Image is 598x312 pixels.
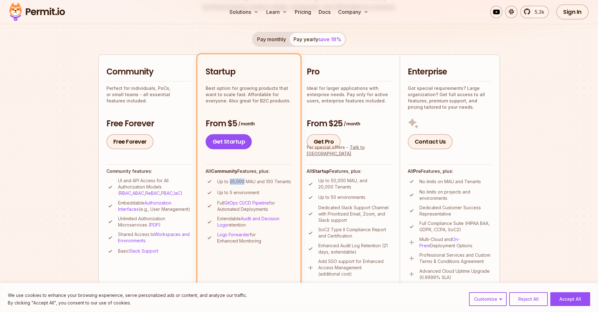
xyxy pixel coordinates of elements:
button: Customize [469,292,507,306]
h2: Community [106,66,191,78]
p: Up to 50 environments [318,194,365,200]
img: Permit logo [6,1,68,23]
h2: Enterprise [408,66,492,78]
p: Up to 25,000 MAU and 100 Tenants [217,178,291,185]
p: No limits on MAU and Tenants [419,178,481,185]
p: Extendable retention [217,216,292,228]
h3: Free Forever [106,118,191,129]
button: Accept All [550,292,590,306]
p: Perfect for individuals, PoCs, or small teams - all essential features included. [106,85,191,104]
a: Authorization Interfaces [118,200,171,212]
p: Dedicated Customer Success Representative [419,205,492,217]
a: Logs Forwarder [217,232,250,237]
h3: From $5 [206,118,292,129]
a: IaC [174,190,180,196]
p: Advanced Cloud Uptime Upgrade (0.9999% SLA) [419,268,492,281]
a: ABAC [132,190,144,196]
p: Embeddable (e.g., User Management) [118,200,191,212]
p: Dedicated Slack Support Channel with Prioritized Email, Zoom, and Slack support [318,205,392,223]
p: Full for Automated Deployments [217,200,292,212]
p: Best option for growing products that want to scale fast. Affordable for everyone. Also great for... [206,85,292,104]
p: for Enhanced Monitoring [217,232,292,244]
button: Pay monthly [253,33,290,46]
a: Slack Support [129,248,158,254]
p: UI and API Access for All Authorization Models ( , , , , ) [118,178,191,196]
a: GitOps CI/CD Pipeline [224,200,269,205]
span: / month [238,121,255,127]
h2: Startup [206,66,292,78]
p: SoC2 Type II Compliance Report and Certification [318,227,392,239]
h2: Pro [307,66,392,78]
p: No limits on projects and environments [419,189,492,201]
button: Company [336,6,371,18]
a: ReBAC [145,190,160,196]
p: By clicking "Accept All", you consent to our use of cookies. [8,299,247,307]
button: Reject All [509,292,548,306]
h3: From $25 [307,118,392,129]
h4: All Features, plus: [307,168,392,174]
p: Basic [118,248,158,254]
a: Free Forever [106,134,154,149]
p: Professional Services and Custom Terms & Conditions Agreement [419,252,492,265]
a: Sign In [556,4,589,19]
button: Solutions [227,6,261,18]
a: Contact Us [408,134,453,149]
p: Shared Access to [118,231,191,244]
span: / month [344,121,360,127]
h4: All Features, plus: [408,168,492,174]
p: Up to 5 environment [217,189,259,196]
a: Get Pro [307,134,341,149]
h4: Community features: [106,168,191,174]
a: RBAC [120,190,131,196]
a: Audit and Decision Logs [217,216,279,227]
strong: Pro [413,168,421,174]
p: Add SSO support for Enhanced Access Management (additional cost) [318,258,392,277]
p: Full Compliance Suite (HIPAA BAA, GDPR, CCPA, SoC2) [419,220,492,233]
a: 5.3k [520,6,549,18]
strong: Community [211,168,237,174]
p: Enhanced Audit Log Retention (21 days, extendable) [318,243,392,255]
a: Docs [316,6,333,18]
a: PDP [150,222,159,227]
p: Up to 50,000 MAU, and 20,000 Tenants [318,178,392,190]
a: PBAC [161,190,173,196]
h4: All Features, plus: [206,168,292,174]
p: We use cookies to enhance your browsing experience, serve personalized ads or content, and analyz... [8,292,247,299]
button: Learn [264,6,290,18]
p: Unlimited Authorization Microservices ( ) [118,216,191,228]
p: Multi-Cloud and Deployment Options [419,236,492,249]
p: Ideal for larger applications with enterprise needs. Pay only for active users, enterprise featur... [307,85,392,104]
a: Get Startup [206,134,252,149]
span: 5.3k [531,8,544,16]
strong: Startup [312,168,329,174]
a: Pricing [292,6,314,18]
p: Got special requirements? Large organization? Get full access to all features, premium support, a... [408,85,492,110]
div: For special offers - [307,144,392,157]
a: On-Prem [419,237,460,248]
